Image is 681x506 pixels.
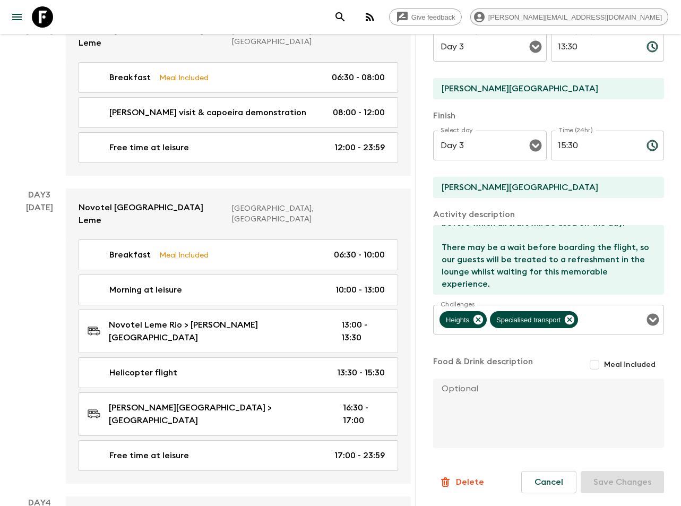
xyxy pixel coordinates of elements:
span: Heights [439,314,476,326]
p: 06:30 - 10:00 [334,248,385,261]
button: search adventures [330,6,351,28]
p: Activity description [433,208,664,221]
div: Specialised transport [490,311,578,328]
p: 13:30 - 15:30 [337,366,385,379]
p: [PERSON_NAME][GEOGRAPHIC_DATA] > [GEOGRAPHIC_DATA] [109,401,326,427]
a: Give feedback [389,8,462,25]
span: [PERSON_NAME][EMAIL_ADDRESS][DOMAIN_NAME] [482,13,668,21]
p: 08:00 - 12:00 [333,106,385,119]
a: Novotel [GEOGRAPHIC_DATA] Leme[GEOGRAPHIC_DATA], [GEOGRAPHIC_DATA] [66,188,411,239]
a: Morning at leisure10:00 - 13:00 [79,275,398,305]
span: Give feedback [406,13,461,21]
p: Novotel Leme Rio > [PERSON_NAME][GEOGRAPHIC_DATA] [109,319,324,344]
a: Novotel Leme Rio > [PERSON_NAME][GEOGRAPHIC_DATA]13:00 - 13:30 [79,310,398,353]
p: 17:00 - 23:59 [334,449,385,462]
a: Free time at leisure12:00 - 23:59 [79,132,398,163]
p: Day 3 [13,188,66,201]
a: Free time at leisure17:00 - 23:59 [79,440,398,471]
a: BreakfastMeal Included06:30 - 08:00 [79,62,398,93]
p: Helicopter flight [109,366,177,379]
p: 16:30 - 17:00 [343,401,385,427]
input: End Location (leave blank if same as Start) [433,177,656,198]
p: 06:30 - 08:00 [332,71,385,84]
button: Open [528,39,543,54]
p: Food & Drink description [433,355,533,374]
p: [GEOGRAPHIC_DATA], [GEOGRAPHIC_DATA] [232,26,390,47]
textarea: The helicopter flight lasts 6 minutes and will allow Flash Packers to see the Rio sites from the ... [433,225,656,295]
a: [PERSON_NAME][GEOGRAPHIC_DATA] > [GEOGRAPHIC_DATA]16:30 - 17:00 [79,392,398,436]
p: Meal Included [159,249,209,261]
p: Breakfast [109,71,151,84]
p: Meal Included [159,72,209,83]
p: 13:00 - 13:30 [341,319,385,344]
label: Time (24hr) [558,126,593,135]
button: Open [645,312,660,327]
p: Free time at leisure [109,141,189,154]
a: Helicopter flight13:30 - 15:30 [79,357,398,388]
p: 10:00 - 13:00 [335,284,385,296]
span: Meal included [604,359,656,370]
p: Finish [433,109,664,122]
div: [DATE] [26,24,53,176]
p: Novotel [GEOGRAPHIC_DATA] Leme [79,24,223,49]
button: Cancel [521,471,576,493]
div: [PERSON_NAME][EMAIL_ADDRESS][DOMAIN_NAME] [470,8,668,25]
button: Choose time, selected time is 3:30 PM [642,135,663,156]
label: Select day [441,126,473,135]
div: Heights [439,311,487,328]
p: [GEOGRAPHIC_DATA], [GEOGRAPHIC_DATA] [232,203,390,225]
p: Novotel [GEOGRAPHIC_DATA] Leme [79,201,223,227]
div: [DATE] [26,201,53,484]
a: Novotel [GEOGRAPHIC_DATA] Leme[GEOGRAPHIC_DATA], [GEOGRAPHIC_DATA] [66,11,411,62]
input: hh:mm [551,131,638,160]
p: Morning at leisure [109,284,182,296]
p: Delete [456,476,484,488]
p: Breakfast [109,248,151,261]
p: Free time at leisure [109,449,189,462]
button: Choose time, selected time is 1:30 PM [642,36,663,57]
p: [PERSON_NAME] visit & capoeira demonstration [109,106,306,119]
button: menu [6,6,28,28]
input: Start Location [433,78,656,99]
button: Open [528,138,543,153]
button: Delete [433,471,490,493]
p: 12:00 - 23:59 [334,141,385,154]
span: Specialised transport [490,314,567,326]
input: hh:mm [551,32,638,62]
a: [PERSON_NAME] visit & capoeira demonstration08:00 - 12:00 [79,97,398,128]
a: BreakfastMeal Included06:30 - 10:00 [79,239,398,270]
label: Challenges [441,300,475,309]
